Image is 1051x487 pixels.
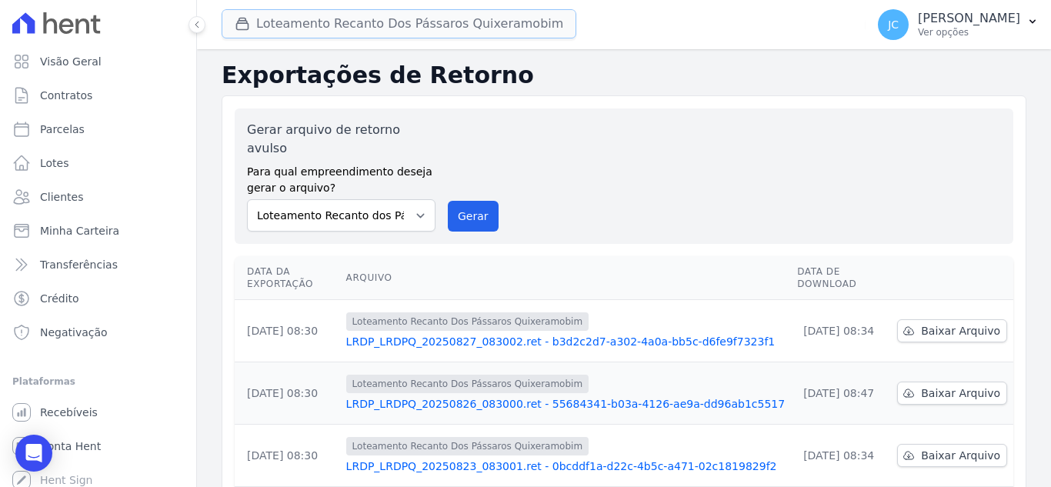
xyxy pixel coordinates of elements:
span: Transferências [40,257,118,272]
label: Para qual empreendimento deseja gerar o arquivo? [247,158,435,196]
span: Conta Hent [40,439,101,454]
a: Conta Hent [6,431,190,462]
a: LRDP_LRDPQ_20250827_083002.ret - b3d2c2d7-a302-4a0a-bb5c-d6fe9f7323f1 [346,334,786,349]
a: Transferências [6,249,190,280]
a: Crédito [6,283,190,314]
td: [DATE] 08:47 [791,362,891,425]
span: Parcelas [40,122,85,137]
a: Recebíveis [6,397,190,428]
td: [DATE] 08:30 [235,425,340,487]
a: Baixar Arquivo [897,382,1007,405]
a: LRDP_LRDPQ_20250826_083000.ret - 55684341-b03a-4126-ae9a-dd96ab1c5517 [346,396,786,412]
span: Recebíveis [40,405,98,420]
button: Gerar [448,201,499,232]
td: [DATE] 08:30 [235,300,340,362]
a: Lotes [6,148,190,178]
a: Minha Carteira [6,215,190,246]
a: Parcelas [6,114,190,145]
label: Gerar arquivo de retorno avulso [247,121,435,158]
span: Crédito [40,291,79,306]
a: Baixar Arquivo [897,319,1007,342]
span: Loteamento Recanto Dos Pássaros Quixeramobim [346,375,589,393]
th: Data de Download [791,256,891,300]
a: LRDP_LRDPQ_20250823_083001.ret - 0bcddf1a-d22c-4b5c-a471-02c1819829f2 [346,459,786,474]
h2: Exportações de Retorno [222,62,1026,89]
span: Loteamento Recanto Dos Pássaros Quixeramobim [346,312,589,331]
span: Minha Carteira [40,223,119,238]
a: Negativação [6,317,190,348]
button: Loteamento Recanto Dos Pássaros Quixeramobim [222,9,576,38]
span: Contratos [40,88,92,103]
a: Contratos [6,80,190,111]
p: Ver opções [918,26,1020,38]
span: Baixar Arquivo [921,323,1000,339]
a: Baixar Arquivo [897,444,1007,467]
td: [DATE] 08:34 [791,425,891,487]
p: [PERSON_NAME] [918,11,1020,26]
button: JC [PERSON_NAME] Ver opções [866,3,1051,46]
th: Data da Exportação [235,256,340,300]
span: Lotes [40,155,69,171]
td: [DATE] 08:34 [791,300,891,362]
span: Baixar Arquivo [921,385,1000,401]
span: Baixar Arquivo [921,448,1000,463]
td: [DATE] 08:30 [235,362,340,425]
span: Loteamento Recanto Dos Pássaros Quixeramobim [346,437,589,455]
span: JC [888,19,899,30]
a: Clientes [6,182,190,212]
div: Plataformas [12,372,184,391]
a: Visão Geral [6,46,190,77]
span: Visão Geral [40,54,102,69]
th: Arquivo [340,256,792,300]
div: Open Intercom Messenger [15,435,52,472]
span: Clientes [40,189,83,205]
span: Negativação [40,325,108,340]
